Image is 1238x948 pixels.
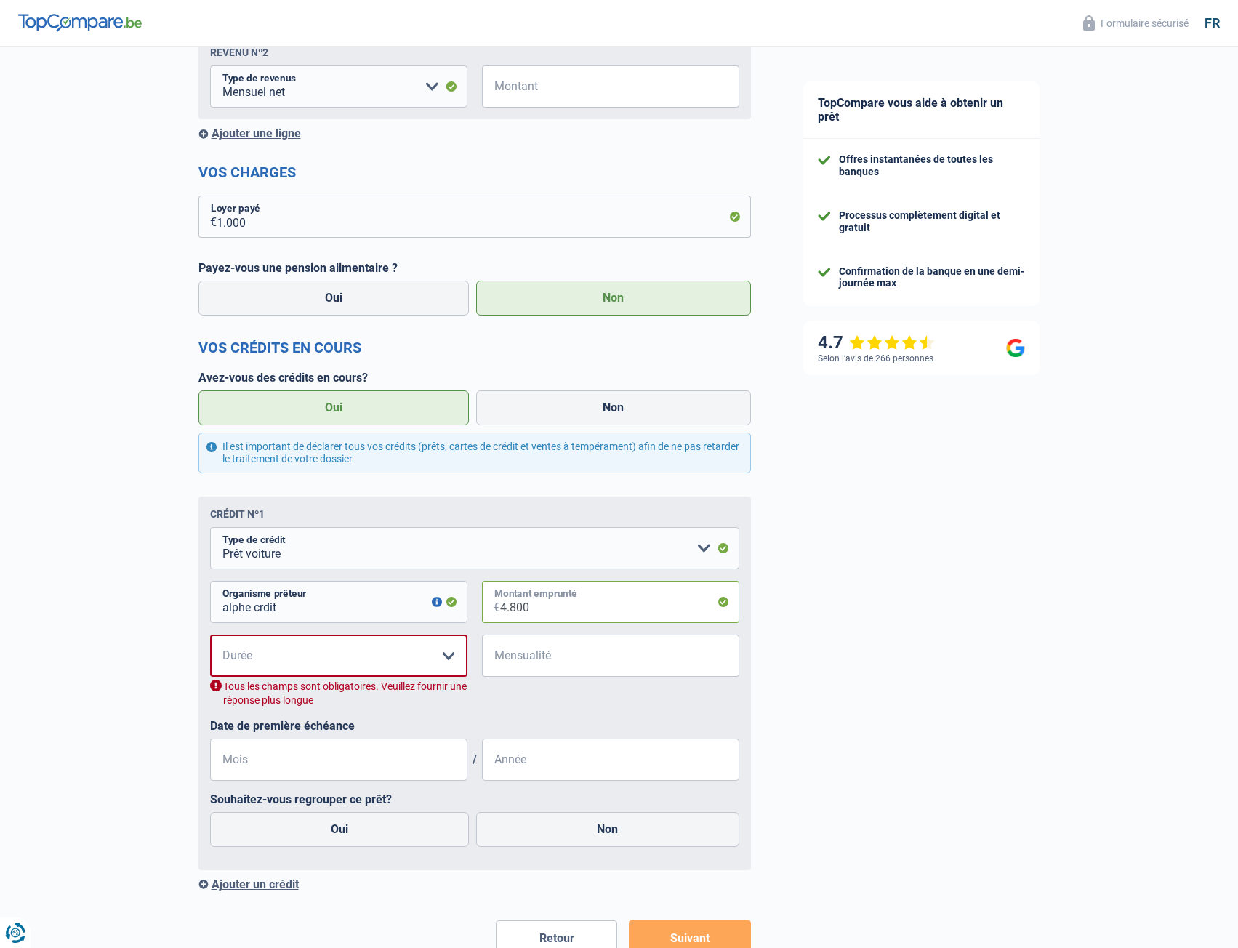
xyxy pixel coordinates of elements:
[210,792,739,806] label: Souhaitez-vous regrouper ce prêt?
[1074,11,1197,35] button: Formulaire sécurisé
[198,164,751,181] h2: Vos charges
[210,680,467,707] div: Tous les champs sont obligatoires. Veuillez fournir une réponse plus longue
[476,390,751,425] label: Non
[839,265,1025,290] div: Confirmation de la banque en une demi-journée max
[198,339,751,356] h2: Vos crédits en cours
[210,739,467,781] input: MM
[210,508,265,520] div: Crédit nº1
[476,812,739,847] label: Non
[198,877,751,891] div: Ajouter un crédit
[839,153,1025,178] div: Offres instantanées de toutes les banques
[482,635,500,677] span: €
[482,65,500,108] span: €
[18,14,142,31] img: TopCompare Logo
[198,126,751,140] div: Ajouter une ligne
[198,433,751,473] div: Il est important de déclarer tous vos crédits (prêts, cartes de crédit et ventes à tempérament) a...
[198,281,470,316] label: Oui
[210,812,470,847] label: Oui
[198,390,470,425] label: Oui
[210,47,268,58] div: Revenu nº2
[210,719,739,733] label: Date de première échéance
[476,281,751,316] label: Non
[818,353,933,363] div: Selon l’avis de 266 personnes
[803,81,1040,139] div: TopCompare vous aide à obtenir un prêt
[1205,15,1220,31] div: fr
[482,739,739,781] input: AAAA
[198,261,751,275] label: Payez-vous une pension alimentaire ?
[198,371,751,385] label: Avez-vous des crédits en cours?
[839,209,1025,234] div: Processus complètement digital et gratuit
[482,581,500,623] span: €
[467,752,482,766] span: /
[198,196,217,238] span: €
[818,332,935,353] div: 4.7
